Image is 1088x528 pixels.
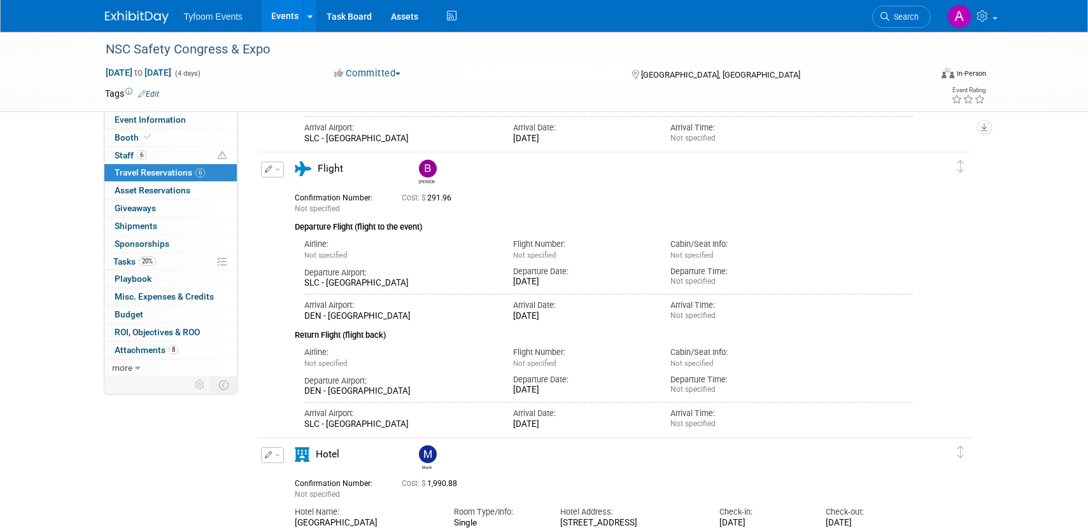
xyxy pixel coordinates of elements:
span: more [112,363,132,373]
span: Booth [115,132,153,142]
span: Playbook [115,274,152,284]
span: Attachments [115,345,178,355]
div: [DATE] [513,419,651,430]
a: ROI, Objectives & ROO [104,324,237,341]
a: Tasks20% [104,253,237,270]
div: Flight Number: [513,239,651,250]
span: Event Information [115,115,186,125]
div: Mark Nelson [419,463,435,470]
span: Flight [318,163,343,174]
div: [DATE] [513,277,651,288]
div: Departure Flight (flight to the event) [295,214,914,233]
span: Tyfoom Events [184,11,243,22]
div: Arrival Time: [670,122,809,134]
span: Cost: $ [402,479,427,488]
a: Giveaways [104,200,237,217]
span: 6 [195,168,205,177]
div: Event Rating [951,87,986,94]
span: Search [889,12,919,22]
span: 1,990.88 [402,479,462,488]
div: Check-out: [826,506,913,518]
td: Personalize Event Tab Strip [189,377,211,393]
a: Shipments [104,218,237,235]
span: Not specified [670,251,713,260]
div: Cabin/Seat Info: [670,347,809,358]
span: Not specified [295,204,340,213]
div: Not specified [670,277,809,286]
span: Hotel [316,448,339,460]
div: In-Person [956,69,986,78]
a: Asset Reservations [104,182,237,199]
div: SLC - [GEOGRAPHIC_DATA] [304,419,495,430]
div: Arrival Date: [513,408,651,419]
div: Brandon Nelson [416,160,438,184]
a: Budget [104,306,237,323]
a: Booth [104,129,237,146]
span: Giveaways [115,203,156,213]
div: Arrival Time: [670,300,809,311]
div: SLC - [GEOGRAPHIC_DATA] [304,278,495,289]
span: Misc. Expenses & Credits [115,291,214,302]
img: Format-Inperson.png [942,68,954,78]
img: ExhibitDay [105,11,169,24]
div: Hotel Name: [295,506,435,518]
span: Not specified [513,359,556,368]
span: 8 [169,345,178,354]
a: Sponsorships [104,235,237,253]
div: Departure Airport: [304,375,495,387]
div: Confirmation Number: [295,475,383,489]
span: Not specified [513,251,556,260]
div: Brandon Nelson [419,177,435,184]
span: Travel Reservations [115,167,205,177]
div: [DATE] [513,385,651,396]
span: Potential Scheduling Conflict -- at least one attendee is tagged in another overlapping event. [218,150,227,162]
div: Arrival Date: [513,300,651,311]
div: Airline: [304,347,495,358]
span: (4 days) [174,69,201,78]
div: SLC - [GEOGRAPHIC_DATA] [304,134,495,144]
div: Departure Date: [513,266,651,277]
span: Not specified [304,251,347,260]
div: Departure Time: [670,266,809,277]
span: Cost: $ [402,193,427,202]
button: Committed [330,67,406,80]
div: Cabin/Seat Info: [670,239,809,250]
span: Tasks [113,256,156,267]
td: Tags [105,87,159,100]
a: Event Information [104,111,237,129]
a: Edit [138,90,159,99]
div: Single [454,518,541,528]
i: Hotel [295,447,309,462]
div: [DATE] [513,311,651,322]
i: Booth reservation complete [145,134,151,141]
div: Not specified [670,419,809,429]
a: Misc. Expenses & Credits [104,288,237,305]
div: Not specified [670,385,809,394]
span: 20% [139,256,156,266]
i: Click and drag to move item [957,160,964,173]
div: Arrival Airport: [304,408,495,419]
a: Staff6 [104,147,237,164]
div: Arrival Date: [513,122,651,134]
a: Search [872,6,931,28]
img: Mark Nelson [419,445,437,463]
span: Not specified [304,359,347,368]
span: [GEOGRAPHIC_DATA], [GEOGRAPHIC_DATA] [641,70,800,80]
div: Mark Nelson [416,445,438,470]
img: Brandon Nelson [419,160,437,177]
i: Click and drag to move item [957,446,964,459]
span: to [132,67,145,78]
span: 6 [137,150,146,160]
div: Event Format [856,66,987,85]
div: Not specified [670,311,809,321]
div: [DATE] [513,134,651,144]
span: Shipments [115,221,157,231]
span: Sponsorships [115,239,169,249]
a: Playbook [104,270,237,288]
span: Staff [115,150,146,160]
span: 291.96 [402,193,456,202]
div: Flight Number: [513,347,651,358]
div: Arrival Airport: [304,122,495,134]
div: Check-in: [719,506,807,518]
a: Travel Reservations6 [104,164,237,181]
